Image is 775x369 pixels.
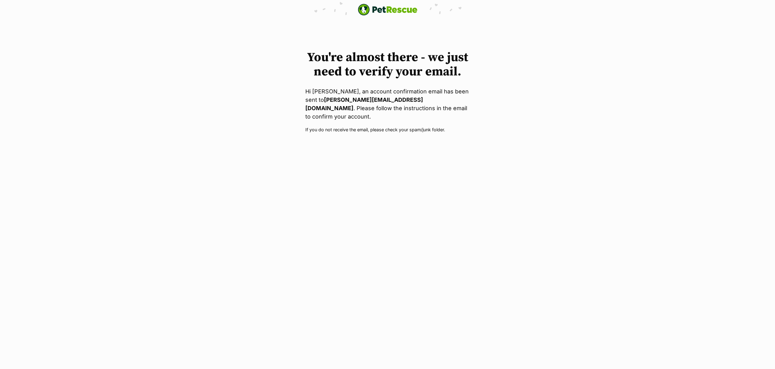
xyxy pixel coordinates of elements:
p: If you do not receive the email, please check your spam/junk folder. [305,126,470,133]
strong: [PERSON_NAME][EMAIL_ADDRESS][DOMAIN_NAME] [305,97,423,111]
img: logo-e224e6f780fb5917bec1dbf3a21bbac754714ae5b6737aabdf751b685950b380.svg [358,4,417,16]
a: PetRescue [358,4,417,16]
p: Hi [PERSON_NAME], an account confirmation email has been sent to . Please follow the instructions... [305,87,470,121]
h1: You're almost there - we just need to verify your email. [305,50,470,79]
